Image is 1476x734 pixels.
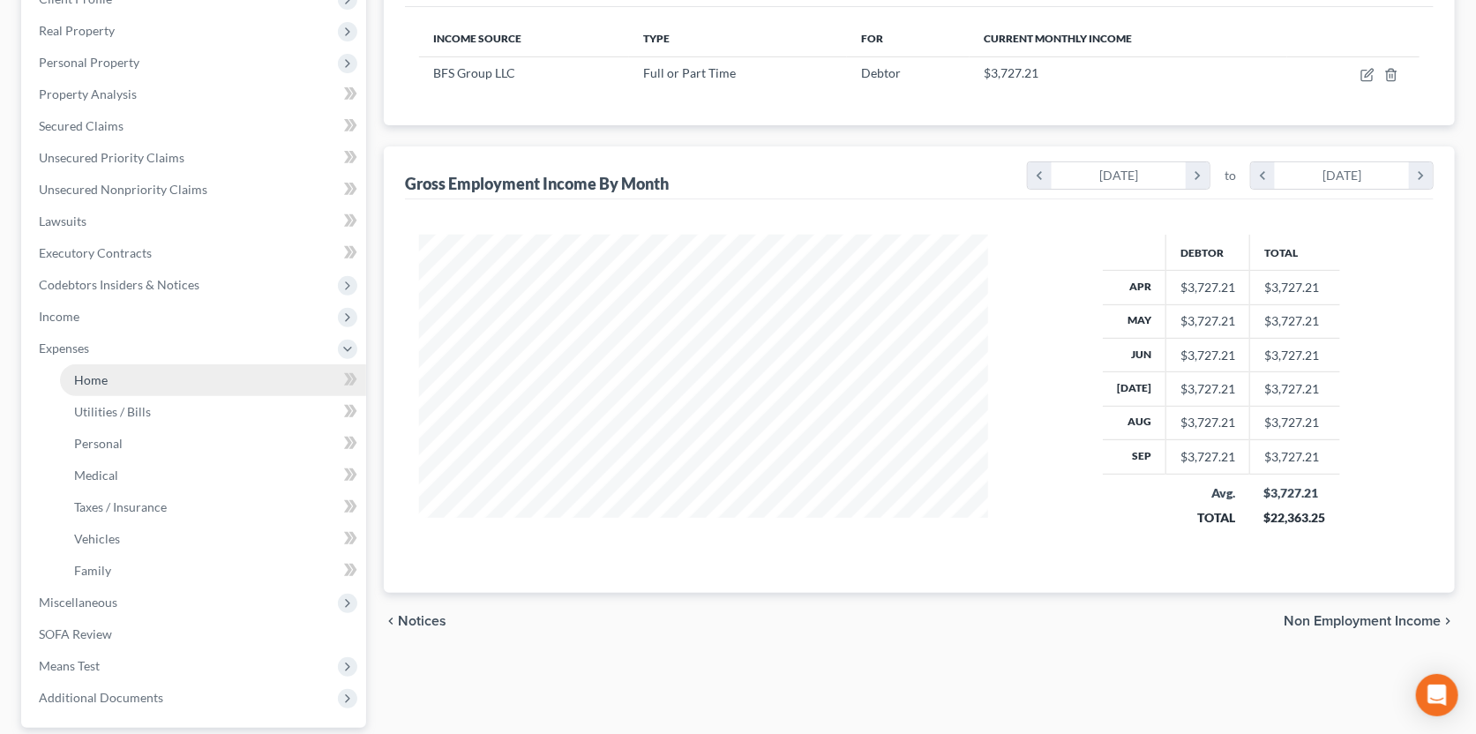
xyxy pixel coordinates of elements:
[1250,271,1340,304] td: $3,727.21
[861,65,901,80] span: Debtor
[1275,162,1410,189] div: [DATE]
[1284,614,1455,628] button: Non Employment Income chevron_right
[25,79,366,110] a: Property Analysis
[1441,614,1455,628] i: chevron_right
[39,118,124,133] span: Secured Claims
[1264,484,1326,502] div: $3,727.21
[39,213,86,228] span: Lawsuits
[384,614,446,628] button: chevron_left Notices
[433,65,515,80] span: BFS Group LLC
[1103,372,1166,406] th: [DATE]
[1264,509,1326,527] div: $22,363.25
[1250,406,1340,439] td: $3,727.21
[60,460,366,491] a: Medical
[60,555,366,587] a: Family
[60,396,366,428] a: Utilities / Bills
[25,618,366,650] a: SOFA Review
[39,245,152,260] span: Executory Contracts
[25,174,366,206] a: Unsecured Nonpriority Claims
[39,150,184,165] span: Unsecured Priority Claims
[1103,271,1166,304] th: Apr
[984,32,1132,45] span: Current Monthly Income
[25,237,366,269] a: Executory Contracts
[74,436,123,451] span: Personal
[1180,414,1235,431] div: $3,727.21
[1180,484,1236,502] div: Avg.
[1103,406,1166,439] th: Aug
[39,690,163,705] span: Additional Documents
[1180,312,1235,330] div: $3,727.21
[25,110,366,142] a: Secured Claims
[74,499,167,514] span: Taxes / Insurance
[1409,162,1433,189] i: chevron_right
[60,428,366,460] a: Personal
[25,142,366,174] a: Unsecured Priority Claims
[405,173,669,194] div: Gross Employment Income By Month
[1250,372,1340,406] td: $3,727.21
[1103,304,1166,338] th: May
[1180,509,1236,527] div: TOTAL
[39,182,207,197] span: Unsecured Nonpriority Claims
[39,341,89,356] span: Expenses
[643,65,736,80] span: Full or Part Time
[861,32,883,45] span: For
[1251,162,1275,189] i: chevron_left
[39,309,79,324] span: Income
[25,206,366,237] a: Lawsuits
[74,563,111,578] span: Family
[384,614,398,628] i: chevron_left
[1052,162,1187,189] div: [DATE]
[1250,304,1340,338] td: $3,727.21
[39,626,112,641] span: SOFA Review
[60,491,366,523] a: Taxes / Insurance
[74,372,108,387] span: Home
[1250,235,1340,270] th: Total
[984,65,1038,80] span: $3,727.21
[1284,614,1441,628] span: Non Employment Income
[74,468,118,483] span: Medical
[643,32,670,45] span: Type
[39,658,100,673] span: Means Test
[74,404,151,419] span: Utilities / Bills
[39,55,139,70] span: Personal Property
[1180,448,1235,466] div: $3,727.21
[60,364,366,396] a: Home
[1103,338,1166,371] th: Jun
[1250,338,1340,371] td: $3,727.21
[39,277,199,292] span: Codebtors Insiders & Notices
[1028,162,1052,189] i: chevron_left
[1180,279,1235,296] div: $3,727.21
[398,614,446,628] span: Notices
[1225,167,1236,184] span: to
[39,595,117,610] span: Miscellaneous
[39,23,115,38] span: Real Property
[433,32,521,45] span: Income Source
[74,531,120,546] span: Vehicles
[60,523,366,555] a: Vehicles
[1416,674,1458,716] div: Open Intercom Messenger
[1186,162,1210,189] i: chevron_right
[1166,235,1250,270] th: Debtor
[1103,440,1166,474] th: Sep
[39,86,137,101] span: Property Analysis
[1180,347,1235,364] div: $3,727.21
[1180,380,1235,398] div: $3,727.21
[1250,440,1340,474] td: $3,727.21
